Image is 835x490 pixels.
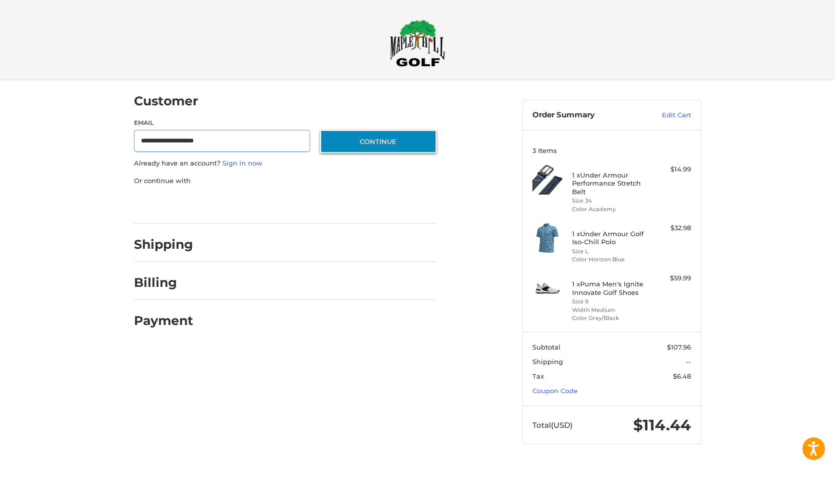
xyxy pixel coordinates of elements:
li: Color Horizon Blue [572,255,649,264]
span: -- [686,358,691,366]
span: Total (USD) [532,420,573,430]
span: $107.96 [667,343,691,351]
h2: Billing [134,275,193,290]
h2: Customer [134,93,198,109]
h4: 1 x Under Armour Golf Iso-Chill Polo [572,230,649,246]
li: Size 9 [572,297,649,306]
h2: Shipping [134,237,193,252]
iframe: PayPal-paylater [216,196,291,214]
div: $14.99 [651,165,691,175]
span: Subtotal [532,343,561,351]
li: Width Medium [572,306,649,314]
a: Sign in now [222,159,262,167]
label: Email [134,118,311,127]
span: Shipping [532,358,563,366]
span: Tax [532,372,544,380]
h3: Order Summary [532,110,640,120]
div: $59.99 [651,273,691,283]
li: Color Academy [572,205,649,214]
h2: Payment [134,313,193,329]
span: $6.48 [673,372,691,380]
a: Coupon Code [532,387,578,395]
img: Maple Hill Golf [390,20,445,67]
iframe: PayPal-paypal [130,196,206,214]
button: Continue [320,130,437,153]
a: Edit Cart [640,110,691,120]
span: $114.44 [633,416,691,434]
li: Color Gray/Black [572,314,649,322]
h4: 1 x Puma Men's Ignite Innovate Golf Shoes [572,280,649,296]
iframe: PayPal-venmo [301,196,376,214]
li: Size L [572,247,649,256]
p: Already have an account? [134,158,437,169]
h3: 3 Items [532,146,691,154]
h4: 1 x Under Armour Performance Stretch Belt [572,171,649,196]
li: Size 34 [572,197,649,205]
iframe: Google Customer Reviews [752,463,835,490]
p: Or continue with [134,176,437,186]
div: $32.98 [651,223,691,233]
